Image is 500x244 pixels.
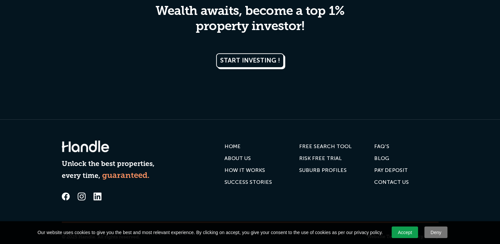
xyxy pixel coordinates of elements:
[299,141,352,152] a: FREE SEARCH TOOL
[374,155,389,162] div: Blog
[374,176,409,188] a: Contact us
[299,155,342,162] div: RISK FREE TRIAL
[374,152,389,164] a: Blog
[392,226,418,238] a: Accept
[374,143,389,150] div: FAQ'S
[299,167,347,174] div: SUBURB PROFILES
[374,164,408,176] a: PAY DEPOSIT
[224,155,251,162] div: ABOUT US
[374,141,389,152] a: FAQ'S
[224,164,265,176] a: HOW IT WORKS
[224,143,241,150] div: HOME
[37,229,383,236] span: Our website uses cookies to give you the best and most relevant experience. By clicking on accept...
[156,5,344,33] span: Wealth awaits, become a top 1% property investor!
[224,179,272,185] div: SUCCESS STORIES
[216,53,284,68] a: START INVESTING !
[299,152,342,164] a: RISK FREE TRIAL
[62,161,155,180] strong: Unlock the best properties, every time,
[374,179,409,185] div: Contact us
[224,141,241,152] a: HOME
[224,176,272,188] a: SUCCESS STORIES
[224,152,251,164] a: ABOUT US
[424,226,447,238] a: Deny
[299,143,352,150] div: FREE SEARCH TOOL
[224,167,265,174] div: HOW IT WORKS
[102,172,149,180] strong: guaranteed.
[374,167,408,174] div: PAY DEPOSIT
[299,164,347,176] a: SUBURB PROFILES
